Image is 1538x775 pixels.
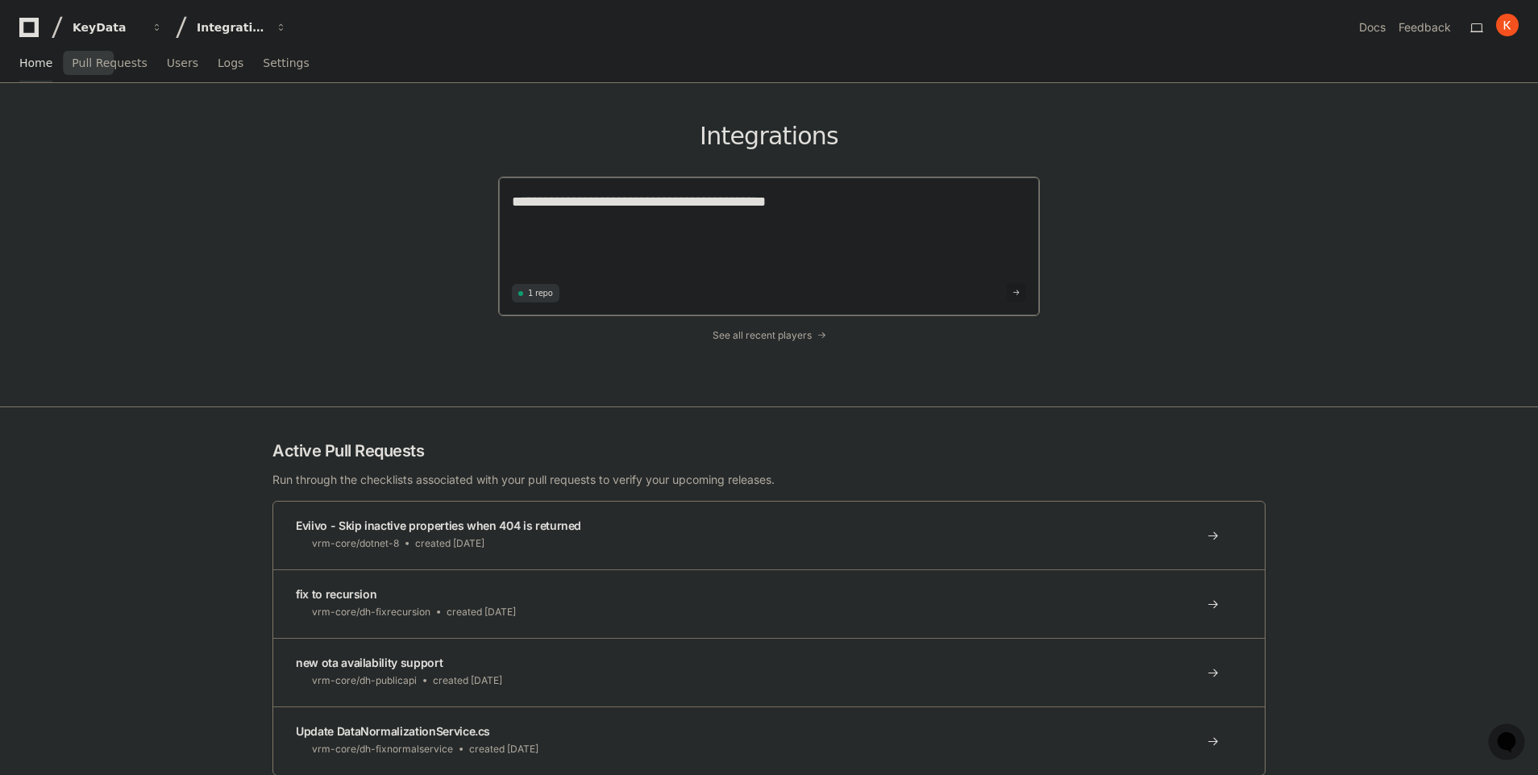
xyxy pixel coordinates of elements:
[73,19,142,35] div: KeyData
[312,743,453,756] span: vrm-core/dh-fixnormalservice
[528,287,553,299] span: 1 repo
[1486,722,1530,765] iframe: Open customer support
[312,537,399,550] span: vrm-core/dotnet-8
[218,45,243,82] a: Logs
[498,122,1040,151] h1: Integrations
[273,502,1265,569] a: Eviivo - Skip inactive properties when 404 is returnedvrm-core/dotnet-8created [DATE]
[1359,19,1386,35] a: Docs
[55,135,210,148] div: We're offline, we'll be back soon
[72,58,147,68] span: Pull Requests
[263,58,309,68] span: Settings
[114,168,195,181] a: Powered byPylon
[296,656,443,669] span: new ota availability support
[447,606,516,619] span: created [DATE]
[1399,19,1451,35] button: Feedback
[19,45,52,82] a: Home
[272,440,1266,462] h2: Active Pull Requests
[433,674,502,687] span: created [DATE]
[296,519,581,532] span: Eviivo - Skip inactive properties when 404 is returned
[66,13,169,42] button: KeyData
[273,638,1265,706] a: new ota availability supportvrm-core/dh-publicapicreated [DATE]
[16,65,293,90] div: Welcome
[197,19,266,35] div: Integrations
[273,569,1265,638] a: fix to recursionvrm-core/dh-fixrecursioncreated [DATE]
[415,537,484,550] span: created [DATE]
[218,58,243,68] span: Logs
[16,16,48,48] img: PlayerZero
[713,329,812,342] span: See all recent players
[296,724,490,738] span: Update DataNormalizationService.cs
[469,743,538,756] span: created [DATE]
[1496,14,1519,36] img: ACg8ocIbWnoeuFAZO6P8IhH7mAy02rMqzmXt2JPyLMfuqhGmNXlzFA=s96-c
[19,58,52,68] span: Home
[312,674,417,687] span: vrm-core/dh-publicapi
[272,472,1266,488] p: Run through the checklists associated with your pull requests to verify your upcoming releases.
[167,58,198,68] span: Users
[274,124,293,144] button: Start new chat
[167,45,198,82] a: Users
[312,606,430,619] span: vrm-core/dh-fixrecursion
[160,169,195,181] span: Pylon
[296,587,376,601] span: fix to recursion
[16,119,45,148] img: 1736555170064-99ba0984-63c1-480f-8ee9-699278ef63ed
[55,119,264,135] div: Start new chat
[498,329,1040,342] a: See all recent players
[273,706,1265,775] a: Update DataNormalizationService.csvrm-core/dh-fixnormalservicecreated [DATE]
[190,13,293,42] button: Integrations
[72,45,147,82] a: Pull Requests
[263,45,309,82] a: Settings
